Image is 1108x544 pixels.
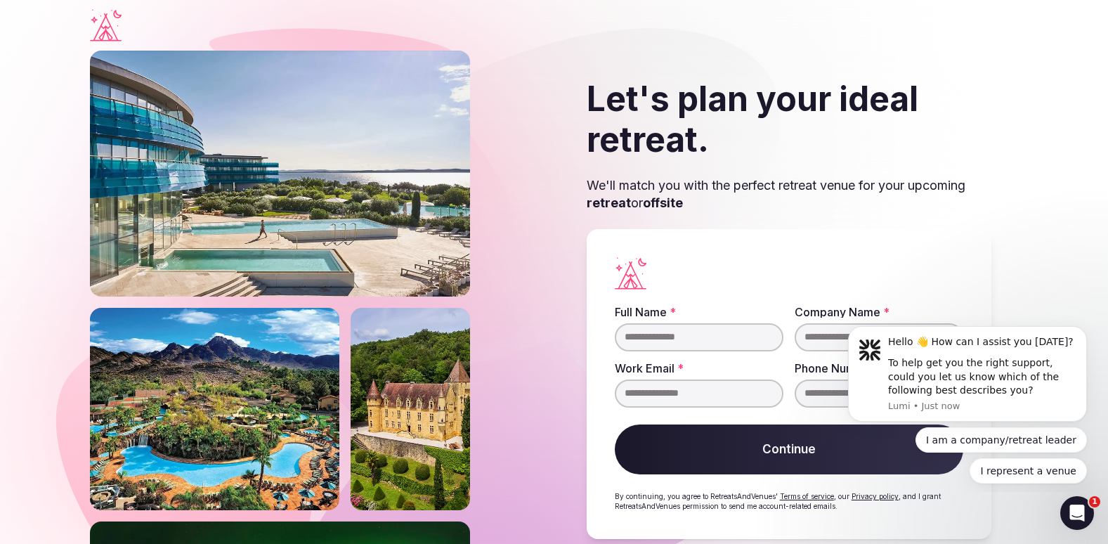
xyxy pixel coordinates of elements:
strong: offsite [643,195,683,210]
label: Work Email [615,363,783,374]
iframe: Intercom notifications message [827,313,1108,492]
img: Castle on a slope [351,308,470,510]
button: Continue [615,425,963,475]
label: Phone Number [795,363,963,374]
img: Phoenix river ranch resort [90,308,339,510]
strong: retreat [587,195,631,210]
a: Visit the homepage [90,9,122,41]
h2: Let's plan your ideal retreat. [587,79,991,160]
label: Company Name [795,306,963,318]
iframe: Intercom live chat [1060,496,1094,530]
label: Full Name [615,306,783,318]
span: 1 [1089,496,1100,507]
a: Terms of service [780,492,834,500]
p: We'll match you with the perfect retreat venue for your upcoming or [587,176,991,212]
img: Falkensteiner outdoor resort with pools [90,51,470,297]
p: By continuing, you agree to RetreatsAndVenues' , our , and I grant RetreatsAndVenues permission t... [615,491,963,511]
a: Privacy policy [852,492,899,500]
